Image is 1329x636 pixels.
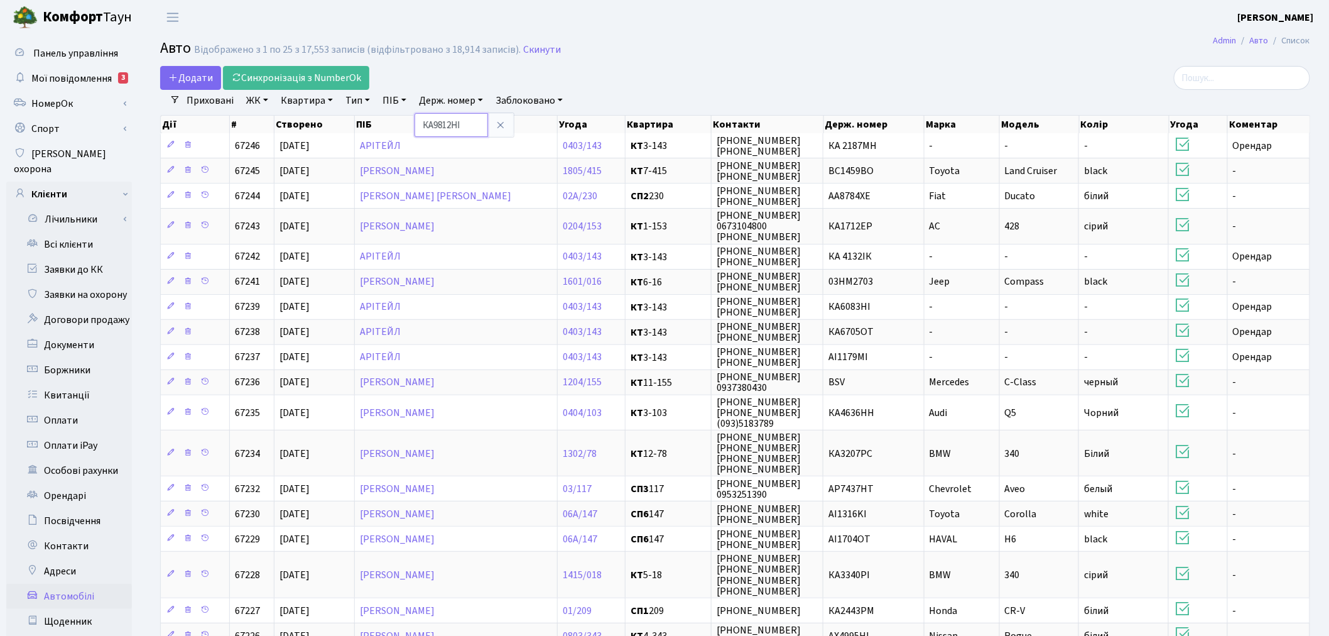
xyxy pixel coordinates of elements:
[563,406,602,420] a: 0404/103
[626,116,712,133] th: Квартира
[1233,275,1237,289] span: -
[414,90,488,111] a: Держ. номер
[223,66,369,90] a: Синхронізація з NumberOk
[279,164,310,178] span: [DATE]
[930,532,958,546] span: HAVAL
[1005,326,1009,339] span: -
[717,270,801,294] span: [PHONE_NUMBER] [PHONE_NUMBER]
[6,609,132,634] a: Щоденник
[235,250,260,264] span: 67242
[523,44,561,56] a: Скинути
[1080,116,1169,133] th: Колір
[1005,164,1058,178] span: Land Cruiser
[355,116,558,133] th: ПІБ
[360,300,401,314] a: АРІТЕЙЛ
[6,232,132,257] a: Всі клієнти
[279,300,310,314] span: [DATE]
[276,90,338,111] a: Квартира
[631,326,643,339] b: КТ
[1084,604,1109,618] span: білий
[1084,351,1088,365] span: -
[717,209,801,244] span: [PHONE_NUMBER] 0673104800 [PHONE_NUMBER]
[6,584,132,609] a: Автомобілі
[1084,376,1118,390] span: черный
[631,189,649,203] b: СП2
[563,604,592,618] a: 01/209
[340,90,375,111] a: Тип
[930,507,960,521] span: Toyota
[1233,351,1272,365] span: Орендар
[930,189,947,203] span: Fiat
[631,327,706,337] span: 3-143
[1005,532,1017,546] span: H6
[274,116,355,133] th: Створено
[631,408,706,418] span: 3-103
[1084,447,1109,461] span: Білий
[279,447,310,461] span: [DATE]
[717,502,801,527] span: [PHONE_NUMBER] [PHONE_NUMBER]
[1084,326,1088,339] span: -
[6,282,132,307] a: Заявки на охорону
[563,351,602,365] a: 0403/143
[118,72,128,84] div: 3
[1233,189,1237,203] span: -
[160,37,191,59] span: Авто
[279,219,310,233] span: [DATE]
[925,116,1000,133] th: Марка
[563,139,602,153] a: 0403/143
[828,604,874,618] span: КА2443РМ
[631,482,649,496] b: СП3
[717,430,801,476] span: [PHONE_NUMBER] [PHONE_NUMBER] [PHONE_NUMBER] [PHONE_NUMBER]
[1269,34,1310,48] li: Список
[717,477,801,502] span: [PHONE_NUMBER] 0953251390
[235,275,260,289] span: 67241
[717,320,801,344] span: [PHONE_NUMBER] [PHONE_NUMBER]
[1005,447,1020,461] span: 340
[1005,219,1020,233] span: 428
[717,604,801,618] span: [PHONE_NUMBER]
[1233,219,1237,233] span: -
[6,66,132,91] a: Мої повідомлення3
[279,568,310,582] span: [DATE]
[631,221,706,231] span: 1-153
[1084,507,1109,521] span: white
[1084,532,1107,546] span: black
[6,483,132,508] a: Орендарі
[1005,482,1026,496] span: Aveo
[1005,189,1036,203] span: Ducato
[235,326,260,339] span: 67238
[717,244,801,269] span: [PHONE_NUMBER] [PHONE_NUMBER]
[631,509,706,519] span: 147
[717,134,801,158] span: [PHONE_NUMBER] [PHONE_NUMBER]
[558,116,626,133] th: Угода
[930,406,948,420] span: Audi
[6,383,132,408] a: Квитанції
[930,447,952,461] span: BMW
[828,376,845,390] span: BSV
[631,250,643,264] b: КТ
[279,139,310,153] span: [DATE]
[930,250,933,264] span: -
[1084,406,1119,420] span: Чорний
[6,182,132,207] a: Клієнти
[1005,406,1017,420] span: Q5
[1233,300,1272,314] span: Орендар
[828,189,871,203] span: АА8784ХЕ
[6,91,132,116] a: НомерОк
[360,250,401,264] a: АРІТЕЙЛ
[1169,116,1228,133] th: Угода
[360,406,435,420] a: [PERSON_NAME]
[563,164,602,178] a: 1805/415
[1233,250,1272,264] span: Орендар
[631,449,706,459] span: 12-78
[1233,507,1237,521] span: -
[828,406,874,420] span: КА4636НН
[31,72,112,85] span: Мої повідомлення
[1233,447,1237,461] span: -
[1005,507,1037,521] span: Corolla
[1233,326,1272,339] span: Орендар
[1084,139,1088,153] span: -
[157,7,188,28] button: Переключити навігацію
[1084,219,1108,233] span: сірий
[631,300,643,314] b: КТ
